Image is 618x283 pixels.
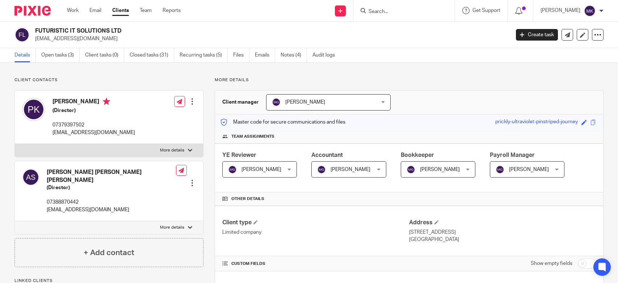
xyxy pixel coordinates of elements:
span: [PERSON_NAME] [241,167,281,172]
a: Work [67,7,79,14]
span: [PERSON_NAME] [331,167,370,172]
img: svg%3E [317,165,326,174]
h2: FUTURISTIC IT SOLUTIONS LTD [35,27,411,35]
span: Team assignments [231,134,274,140]
p: More details [160,225,184,230]
p: [EMAIL_ADDRESS][DOMAIN_NAME] [35,35,505,42]
h5: (Director) [52,107,135,114]
span: YE Reviewer [222,152,256,158]
h4: Address [409,219,596,226]
label: Show empty fields [531,260,572,267]
p: [EMAIL_ADDRESS][DOMAIN_NAME] [47,206,176,213]
a: Recurring tasks (5) [180,48,228,62]
span: Accountant [311,152,343,158]
img: svg%3E [22,168,39,186]
h3: Client manager [222,99,259,106]
a: Email [89,7,101,14]
p: [GEOGRAPHIC_DATA] [409,236,596,243]
img: svg%3E [228,165,237,174]
p: Client contacts [14,77,203,83]
a: Clients [112,7,129,14]
span: Other details [231,196,264,202]
a: Emails [255,48,275,62]
i: Primary [103,98,110,105]
p: [STREET_ADDRESS] [409,229,596,236]
img: svg%3E [584,5,596,17]
span: [PERSON_NAME] [509,167,549,172]
img: svg%3E [496,165,504,174]
p: More details [160,147,184,153]
span: [PERSON_NAME] [285,100,325,105]
a: Team [140,7,152,14]
img: Pixie [14,6,51,16]
p: Master code for secure communications and files [220,118,345,126]
span: Get Support [472,8,500,13]
h4: [PERSON_NAME] [PERSON_NAME] [PERSON_NAME] [47,168,176,184]
p: [EMAIL_ADDRESS][DOMAIN_NAME] [52,129,135,136]
a: Details [14,48,36,62]
p: [PERSON_NAME] [541,7,580,14]
p: 07388870442 [47,199,176,206]
a: Notes (4) [281,48,307,62]
img: svg%3E [14,27,30,42]
img: svg%3E [22,98,45,121]
a: Client tasks (0) [85,48,124,62]
h4: [PERSON_NAME] [52,98,135,107]
a: Files [233,48,249,62]
img: svg%3E [272,98,281,107]
a: Closed tasks (31) [130,48,174,62]
p: 07379397502 [52,121,135,129]
h4: CUSTOM FIELDS [222,261,409,267]
a: Open tasks (3) [41,48,80,62]
h5: (Director) [47,184,176,191]
a: Audit logs [312,48,340,62]
a: Create task [516,29,558,41]
input: Search [368,9,433,15]
h4: Client type [222,219,409,226]
span: Bookkeeper [401,152,434,158]
span: Payroll Manager [490,152,535,158]
span: [PERSON_NAME] [420,167,460,172]
div: prickly-ultraviolet-pinstriped-journey [495,118,578,126]
img: svg%3E [407,165,415,174]
h4: + Add contact [84,247,134,258]
a: Reports [163,7,181,14]
p: Limited company [222,229,409,236]
p: More details [215,77,604,83]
